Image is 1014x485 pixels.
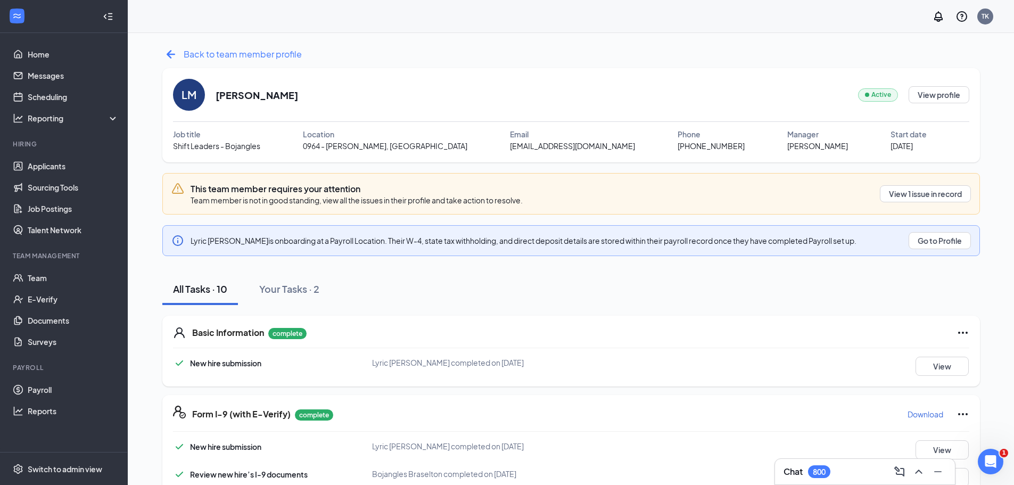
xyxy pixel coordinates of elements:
[957,408,969,421] svg: Ellipses
[173,406,186,418] svg: FormI9EVerifyIcon
[28,155,119,177] a: Applicants
[28,267,119,289] a: Team
[907,406,944,423] button: Download
[678,128,700,140] span: Phone
[978,449,1003,474] iframe: Intercom live chat
[190,442,261,451] span: New hire submission
[28,113,119,124] div: Reporting
[191,183,523,195] h3: This team member requires your attention
[813,467,826,476] div: 800
[182,87,196,102] div: LM
[295,409,333,421] p: complete
[13,464,23,474] svg: Settings
[171,234,184,247] svg: Info
[909,232,971,249] button: Go to Profile
[216,88,298,102] h2: [PERSON_NAME]
[1000,449,1008,457] span: 1
[891,140,913,152] span: [DATE]
[891,128,927,140] span: Start date
[28,219,119,241] a: Talent Network
[372,441,524,451] span: Lyric [PERSON_NAME] completed on [DATE]
[891,463,908,480] button: ComposeMessage
[880,185,971,202] button: View 1 issue in record
[787,128,819,140] span: Manager
[173,140,260,152] span: Shift Leaders - Bojangles
[13,113,23,124] svg: Analysis
[190,470,308,479] span: Review new hire’s I-9 documents
[916,357,969,376] button: View
[28,86,119,108] a: Scheduling
[372,469,516,479] span: Bojangles Braselton completed on [DATE]
[931,465,944,478] svg: Minimize
[28,198,119,219] a: Job Postings
[28,464,102,474] div: Switch to admin view
[13,139,117,149] div: Hiring
[303,140,467,152] span: 0964 - [PERSON_NAME], [GEOGRAPHIC_DATA]
[909,86,969,103] button: View profile
[678,140,745,152] span: [PHONE_NUMBER]
[12,11,22,21] svg: WorkstreamLogo
[303,128,334,140] span: Location
[28,331,119,352] a: Surveys
[162,46,179,63] svg: ArrowLeftNew
[28,65,119,86] a: Messages
[173,468,186,481] svg: Checkmark
[173,357,186,369] svg: Checkmark
[28,177,119,198] a: Sourcing Tools
[173,326,186,339] svg: User
[13,251,117,260] div: Team Management
[173,128,201,140] span: Job title
[184,47,302,61] span: Back to team member profile
[28,400,119,422] a: Reports
[871,90,891,100] span: Active
[916,440,969,459] button: View
[932,10,945,23] svg: Notifications
[372,358,524,367] span: Lyric [PERSON_NAME] completed on [DATE]
[893,465,906,478] svg: ComposeMessage
[908,409,943,420] p: Download
[173,282,227,295] div: All Tasks · 10
[28,44,119,65] a: Home
[929,463,946,480] button: Minimize
[28,289,119,310] a: E-Verify
[268,328,307,339] p: complete
[191,236,856,245] span: Lyric [PERSON_NAME] is onboarding at a Payroll Location. Their W-4, state tax withholding, and di...
[259,282,319,295] div: Your Tasks · 2
[910,463,927,480] button: ChevronUp
[173,440,186,453] svg: Checkmark
[192,327,264,339] h5: Basic Information
[957,326,969,339] svg: Ellipses
[784,466,803,478] h3: Chat
[28,310,119,331] a: Documents
[171,182,184,195] svg: Warning
[510,128,529,140] span: Email
[912,465,925,478] svg: ChevronUp
[190,358,261,368] span: New hire submission
[13,363,117,372] div: Payroll
[787,140,848,152] span: [PERSON_NAME]
[955,10,968,23] svg: QuestionInfo
[162,46,302,63] a: ArrowLeftNewBack to team member profile
[982,12,989,21] div: TK
[28,379,119,400] a: Payroll
[103,11,113,22] svg: Collapse
[192,408,291,420] h5: Form I-9 (with E-Verify)
[191,195,523,205] span: Team member is not in good standing, view all the issues in their profile and take action to reso...
[510,140,635,152] span: [EMAIL_ADDRESS][DOMAIN_NAME]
